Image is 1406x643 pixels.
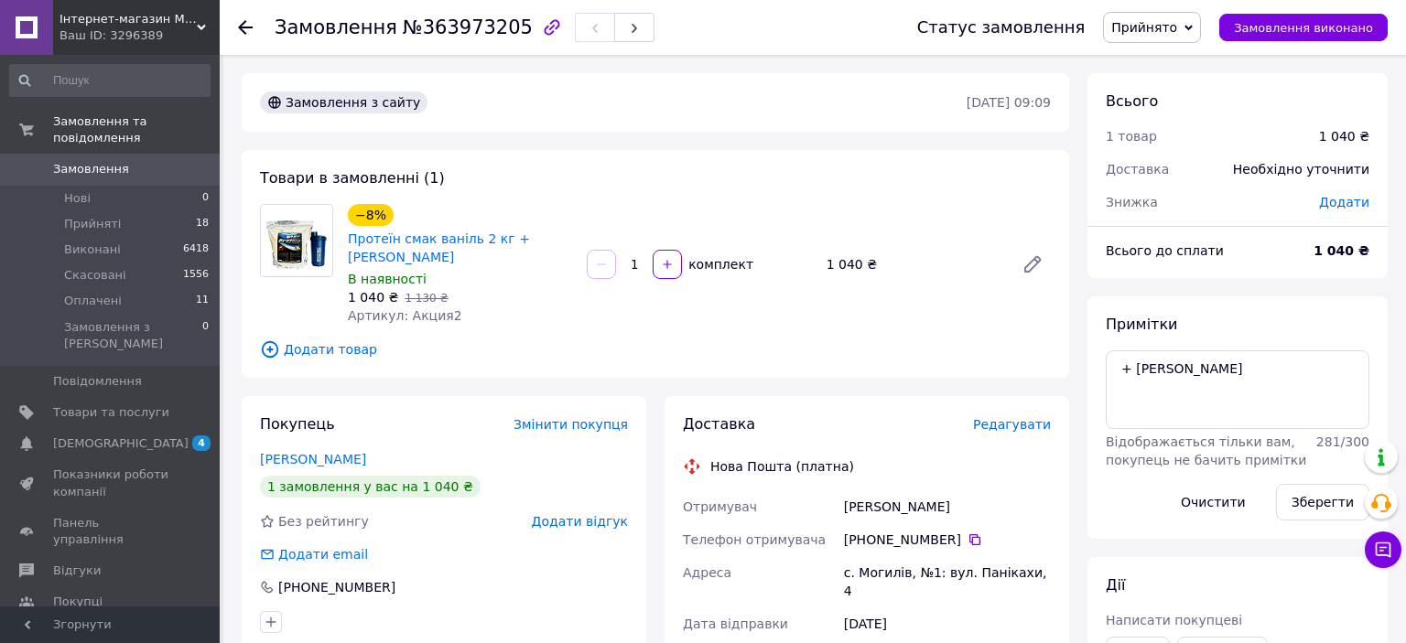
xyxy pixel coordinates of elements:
span: 11 [196,293,209,309]
span: Відображається тільки вам, покупець не бачить примітки [1106,434,1306,467]
span: Замовлення [275,16,397,38]
span: Додати [1319,195,1369,209]
span: Доставка [1106,162,1169,177]
span: [DEMOGRAPHIC_DATA] [53,435,189,452]
time: [DATE] 09:09 [967,95,1051,110]
span: Всього [1106,92,1158,110]
span: Прийнято [1111,20,1177,35]
span: Телефон отримувача [683,532,826,547]
span: Замовлення з [PERSON_NAME] [64,319,202,352]
span: 0 [202,190,209,207]
span: Оплачені [64,293,122,309]
span: Знижка [1106,195,1158,209]
span: Покупець [260,415,335,433]
div: Статус замовлення [917,18,1086,37]
b: 1 040 ₴ [1314,243,1369,258]
span: В наявності [348,272,427,286]
span: Прийняті [64,216,121,232]
a: Редагувати [1014,246,1051,283]
span: 1 040 ₴ [348,290,398,305]
a: Протеїн смак ваніль 2 кг + [PERSON_NAME] [348,231,530,264]
input: Пошук [9,64,211,97]
span: Всього до сплати [1106,243,1224,258]
div: 1 040 ₴ [1319,127,1369,145]
span: Дата відправки [683,616,788,631]
button: Очистити [1165,484,1261,520]
div: комплект [684,255,755,273]
span: Інтернет-магазин MixMarket [59,11,197,27]
span: Нові [64,190,91,207]
span: Примітки [1106,316,1177,333]
span: Повідомлення [53,373,142,390]
textarea: + [PERSON_NAME] [1106,350,1369,429]
span: Отримувач [683,499,757,514]
div: 1 040 ₴ [819,252,1007,277]
div: Повернутися назад [238,18,253,37]
span: Адреса [683,565,731,580]
span: Змінити покупця [514,417,628,432]
div: [PHONE_NUMBER] [844,530,1051,549]
div: с. Могилів, №1: вул. Панікахи, 4 [840,556,1054,607]
span: 1 130 ₴ [405,292,448,305]
div: 1 замовлення у вас на 1 040 ₴ [260,476,481,498]
span: Скасовані [64,267,126,284]
span: Замовлення виконано [1234,21,1373,35]
span: Виконані [64,241,121,258]
span: Додати відгук [532,514,628,529]
div: Замовлення з сайту [260,91,427,113]
div: Ваш ID: 3296389 [59,27,220,44]
div: [DATE] [840,607,1054,640]
span: 4 [192,435,211,451]
span: Товари в замовленні (1) [260,169,445,187]
span: Додати товар [260,339,1051,359]
img: Протеїн смак ваніль 2 кг + шейкер [261,205,332,276]
button: Замовлення виконано [1219,14,1388,41]
span: 1556 [183,267,209,284]
span: Покупці [53,594,103,610]
span: Дії [1106,576,1125,594]
div: [PERSON_NAME] [840,490,1054,523]
span: 1 товар [1106,129,1157,144]
span: Без рейтингу [278,514,369,529]
div: Необхідно уточнити [1222,149,1380,189]
span: Панель управління [53,515,169,548]
div: −8% [348,204,394,226]
button: Зберегти [1276,484,1369,520]
span: Артикул: Акция2 [348,308,462,323]
span: 281 / 300 [1316,434,1369,449]
span: Написати покупцеві [1106,613,1242,627]
span: Товари та послуги [53,404,169,421]
span: Доставка [683,415,755,433]
span: 18 [196,216,209,232]
span: Редагувати [973,417,1051,432]
span: 6418 [183,241,209,258]
div: Нова Пошта (платна) [706,457,859,476]
span: Показники роботи компанії [53,466,169,499]
div: Додати email [276,545,370,563]
a: [PERSON_NAME] [260,452,366,466]
span: 0 [202,319,209,352]
span: Замовлення [53,161,129,177]
div: Додати email [258,545,370,563]
div: [PHONE_NUMBER] [276,578,397,596]
span: №363973205 [403,16,533,38]
span: Відгуки [53,563,101,579]
button: Чат з покупцем [1365,531,1401,568]
span: Замовлення та повідомлення [53,113,220,146]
